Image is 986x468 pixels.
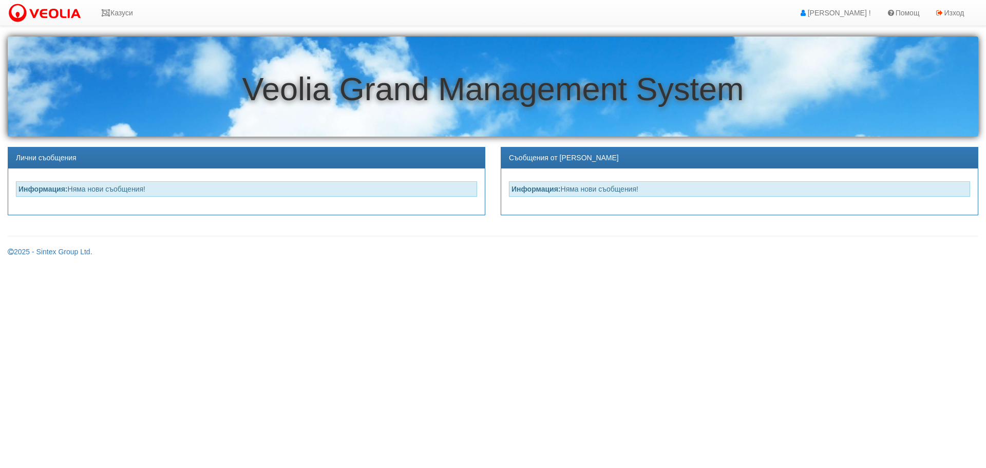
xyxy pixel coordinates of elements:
h1: Veolia Grand Management System [8,71,978,107]
strong: Информация: [511,185,561,193]
strong: Информация: [18,185,68,193]
div: Няма нови съобщения! [509,181,970,197]
div: Няма нови съобщения! [16,181,477,197]
a: 2025 - Sintex Group Ltd. [8,248,92,256]
div: Съобщения от [PERSON_NAME] [501,147,978,169]
div: Лични съобщения [8,147,485,169]
img: VeoliaLogo.png [8,3,86,24]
